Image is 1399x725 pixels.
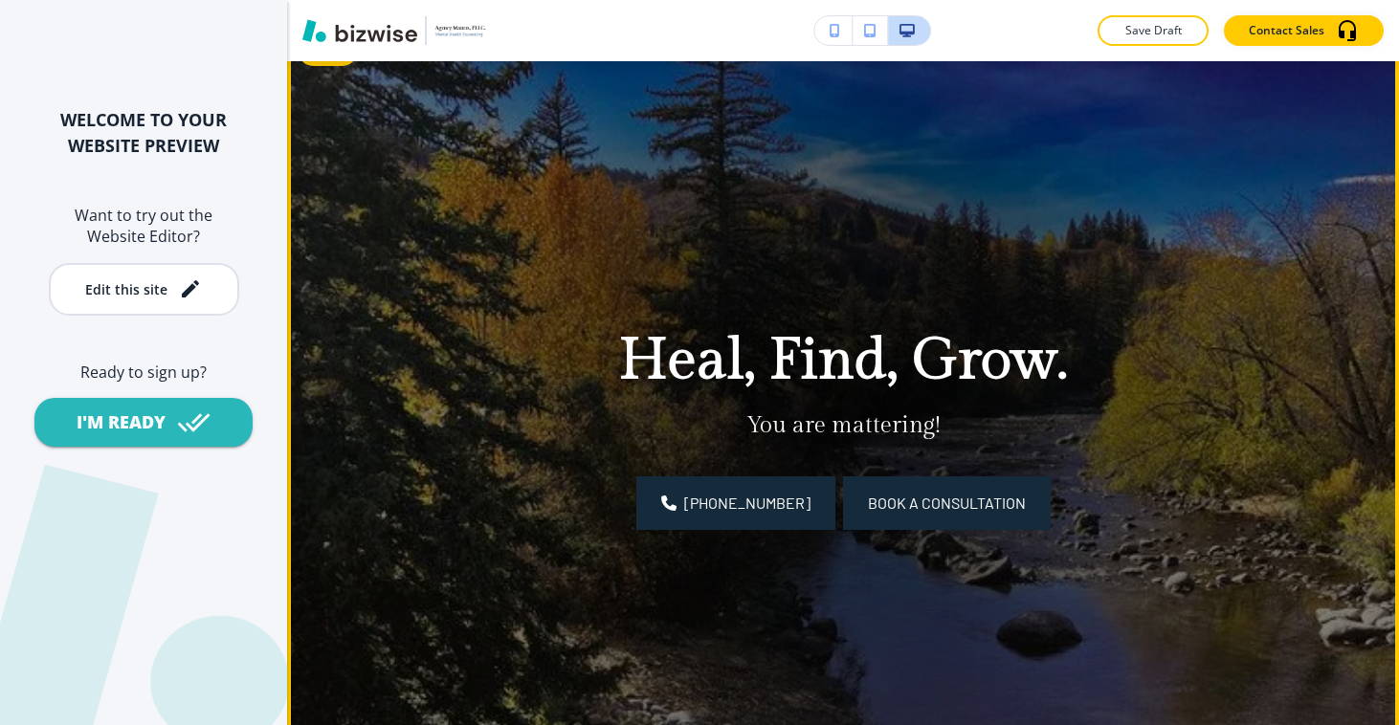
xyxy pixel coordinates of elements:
[1224,15,1384,46] button: Contact Sales
[469,411,1217,440] p: You are mattering!
[843,476,1051,530] button: Book a Consultation
[684,492,811,515] span: [PHONE_NUMBER]
[868,492,1026,515] span: Book a Consultation
[636,476,835,530] a: [PHONE_NUMBER]
[49,263,239,316] button: Edit this site
[34,398,253,447] button: I'M READY
[85,282,167,297] div: Edit this site
[77,410,166,434] div: I'M READY
[1098,15,1209,46] button: Save Draft
[1122,22,1184,39] p: Save Draft
[31,107,256,159] h2: WELCOME TO YOUR WEBSITE PREVIEW
[434,24,486,36] img: Your Logo
[31,205,256,248] h6: Want to try out the Website Editor?
[1249,22,1324,39] p: Contact Sales
[302,19,417,42] img: Bizwise Logo
[31,362,256,383] h6: Ready to sign up?
[619,326,1067,394] strong: Heal, Find, Grow.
